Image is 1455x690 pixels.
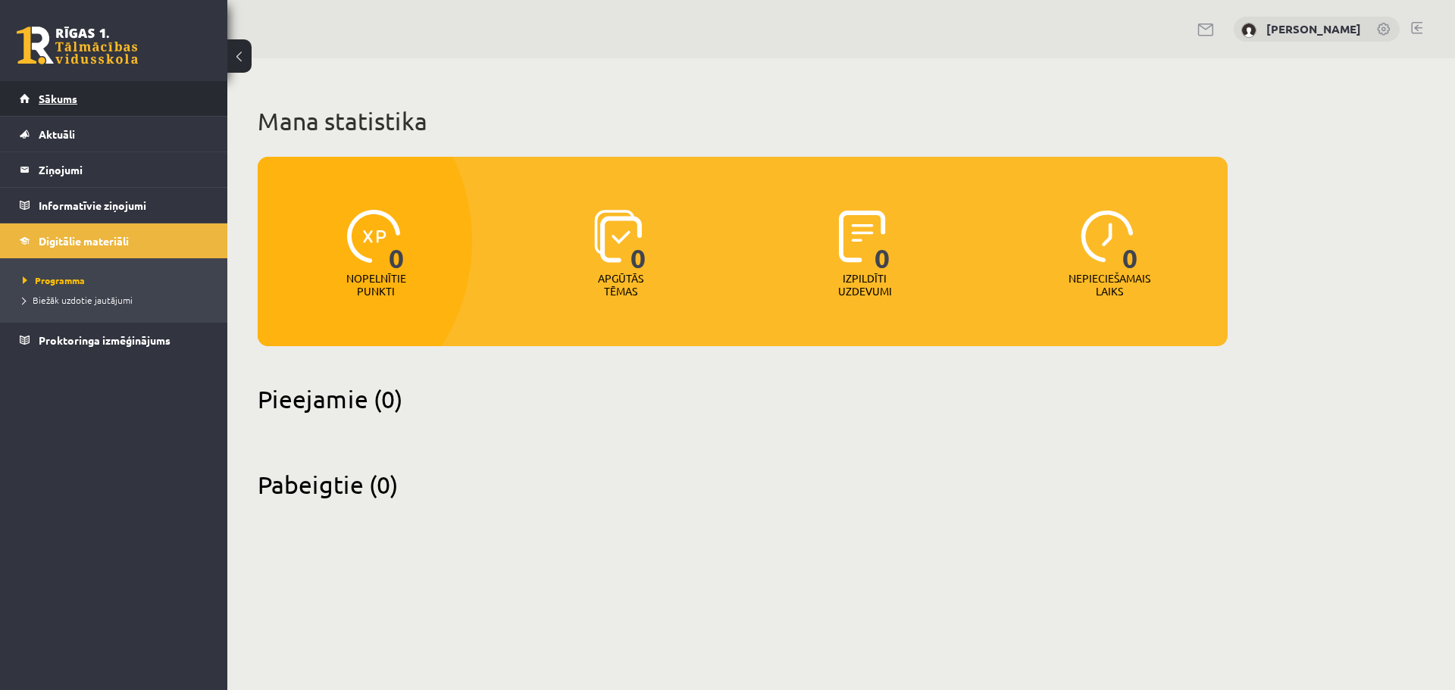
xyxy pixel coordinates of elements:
[20,323,208,357] a: Proktoringa izmēģinājums
[347,210,400,263] img: icon-xp-0682a9bc20223a9ccc6f5883a126b849a74cddfe5390d2b41b4391c66f2066e7.svg
[346,272,406,298] p: Nopelnītie punkti
[258,106,1228,136] h1: Mana statistika
[591,272,650,298] p: Apgūtās tēmas
[258,384,1228,414] h2: Pieejamie (0)
[389,210,405,272] span: 0
[835,272,894,298] p: Izpildīti uzdevumi
[258,470,1228,499] h2: Pabeigtie (0)
[20,223,208,258] a: Digitālie materiāli
[1069,272,1150,298] p: Nepieciešamais laiks
[23,274,85,286] span: Programma
[39,333,171,347] span: Proktoringa izmēģinājums
[23,294,133,306] span: Biežāk uzdotie jautājumi
[630,210,646,272] span: 0
[39,92,77,105] span: Sākums
[594,210,642,263] img: icon-learned-topics-4a711ccc23c960034f471b6e78daf4a3bad4a20eaf4de84257b87e66633f6470.svg
[875,210,890,272] span: 0
[39,127,75,141] span: Aktuāli
[23,293,212,307] a: Biežāk uzdotie jautājumi
[39,188,208,223] legend: Informatīvie ziņojumi
[23,273,212,287] a: Programma
[1266,21,1361,36] a: [PERSON_NAME]
[39,234,129,248] span: Digitālie materiāli
[20,81,208,116] a: Sākums
[839,210,886,263] img: icon-completed-tasks-ad58ae20a441b2904462921112bc710f1caf180af7a3daa7317a5a94f2d26646.svg
[17,27,138,64] a: Rīgas 1. Tālmācības vidusskola
[20,117,208,151] a: Aktuāli
[1241,23,1256,38] img: Ritvars Staņa
[1081,210,1134,263] img: icon-clock-7be60019b62300814b6bd22b8e044499b485619524d84068768e800edab66f18.svg
[39,152,208,187] legend: Ziņojumi
[20,152,208,187] a: Ziņojumi
[20,188,208,223] a: Informatīvie ziņojumi
[1122,210,1138,272] span: 0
